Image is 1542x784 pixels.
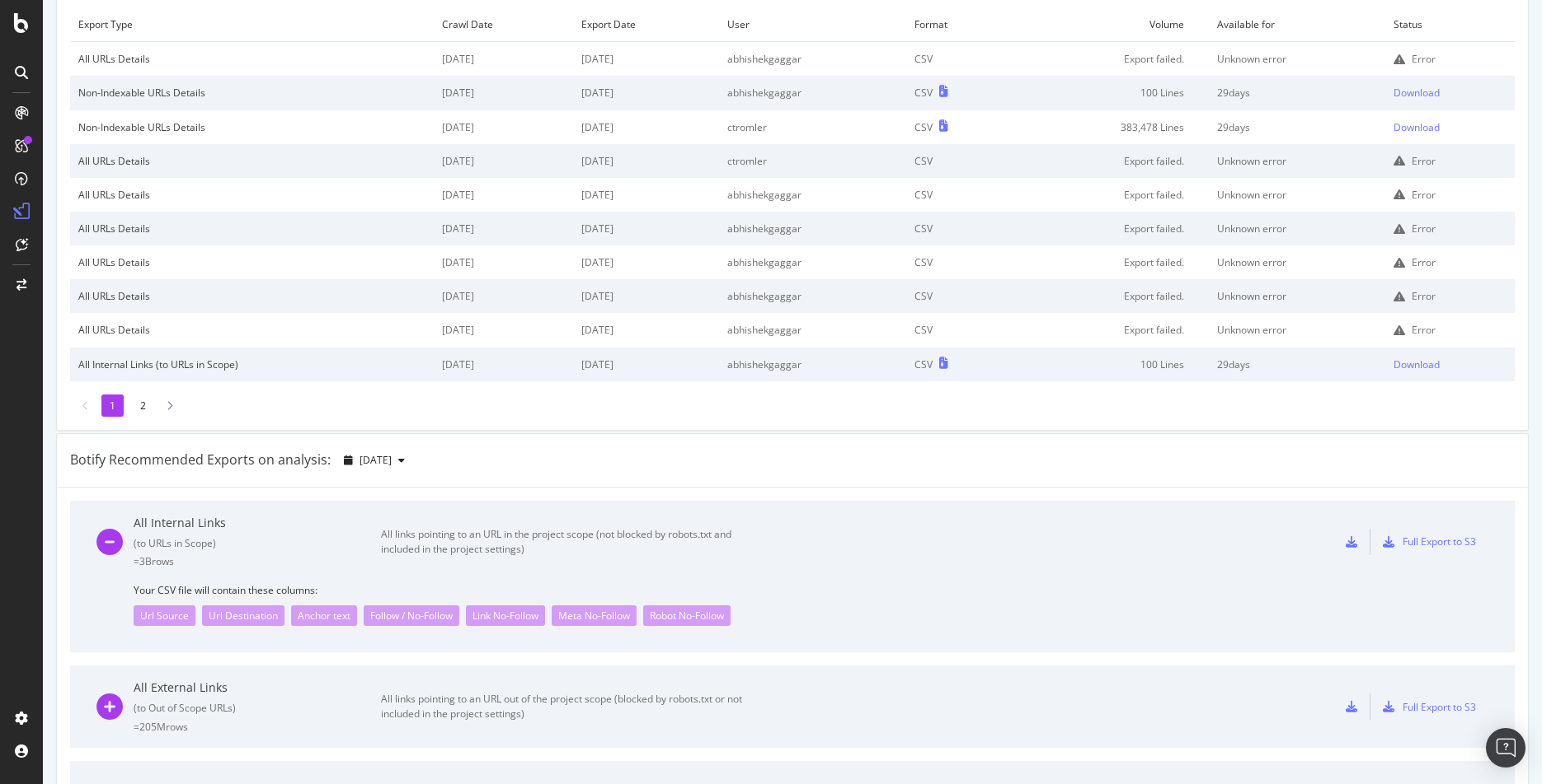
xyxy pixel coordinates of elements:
div: Link No-Follow [466,605,545,626]
td: Unknown error [1209,279,1385,313]
div: s3-export [1383,536,1394,548]
td: Unknown error [1209,313,1385,347]
div: Error [1412,289,1436,303]
td: CSV [906,144,1010,178]
div: ( to URLs in Scope ) [134,536,381,550]
td: 100 Lines [1010,348,1209,381]
td: abhishekgaggar [719,178,906,212]
td: abhishekgaggar [719,42,906,77]
div: Anchor text [291,605,357,626]
span: 2025 Sep. 2nd [360,453,392,467]
div: All URLs Details [78,154,425,168]
div: Download [1394,120,1440,134]
td: Export Type [70,7,434,42]
td: [DATE] [573,313,719,347]
a: Download [1394,86,1507,100]
a: Download [1394,357,1507,371]
li: 2 [132,394,154,417]
td: Status [1385,7,1515,42]
div: All URLs Details [78,323,425,337]
div: = 205M rows [134,720,381,734]
td: abhishekgaggar [719,76,906,110]
td: abhishekgaggar [719,245,906,279]
td: Export failed. [1010,178,1209,212]
td: Volume [1010,7,1209,42]
td: [DATE] [434,279,573,313]
td: abhishekgaggar [719,279,906,313]
td: Crawl Date [434,7,573,42]
div: Download [1394,357,1440,371]
td: [DATE] [434,245,573,279]
td: User [719,7,906,42]
div: All URLs Details [78,255,425,269]
td: 29 days [1209,348,1385,381]
td: [DATE] [434,42,573,77]
td: Export failed. [1010,212,1209,245]
td: [DATE] [573,42,719,77]
td: [DATE] [434,178,573,212]
div: ( to Out of Scope URLs ) [134,701,381,715]
div: s3-export [1383,701,1394,712]
div: Error [1412,154,1436,168]
td: abhishekgaggar [719,313,906,347]
td: Available for [1209,7,1385,42]
div: Robot No-Follow [643,605,731,626]
td: [DATE] [573,245,719,279]
span: Your CSV file will contain these columns: [134,583,1488,597]
td: 29 days [1209,110,1385,144]
td: [DATE] [573,178,719,212]
td: CSV [906,279,1010,313]
a: Download [1394,120,1507,134]
div: All External Links [134,679,381,696]
td: CSV [906,212,1010,245]
div: = 3B rows [134,554,381,568]
div: All URLs Details [78,188,425,202]
td: abhishekgaggar [719,212,906,245]
div: All links pointing to an URL out of the project scope (blocked by robots.txt or not included in t... [381,692,752,721]
td: [DATE] [434,76,573,110]
td: Unknown error [1209,42,1385,77]
div: csv-export [1346,536,1357,548]
td: [DATE] [434,110,573,144]
div: Url Destination [202,605,284,626]
div: Meta No-Follow [552,605,637,626]
li: 1 [101,394,124,417]
td: CSV [906,313,1010,347]
div: Open Intercom Messenger [1486,728,1526,768]
td: [DATE] [434,144,573,178]
div: All Internal Links [134,515,381,531]
div: csv-export [1346,701,1357,712]
div: Botify Recommended Exports on analysis: [70,450,331,469]
div: Error [1412,222,1436,236]
div: CSV [914,120,933,134]
td: Export failed. [1010,245,1209,279]
td: 383,478 Lines [1010,110,1209,144]
div: Full Export to S3 [1403,534,1476,548]
div: CSV [914,86,933,100]
td: Unknown error [1209,212,1385,245]
div: CSV [914,357,933,371]
td: CSV [906,42,1010,77]
td: Format [906,7,1010,42]
td: Export failed. [1010,144,1209,178]
div: Non-Indexable URLs Details [78,120,425,134]
td: 29 days [1209,76,1385,110]
div: Error [1412,52,1436,66]
td: Unknown error [1209,178,1385,212]
div: All URLs Details [78,289,425,303]
td: ctromler [719,110,906,144]
td: Export failed. [1010,279,1209,313]
div: All URLs Details [78,222,425,236]
div: Error [1412,188,1436,202]
td: CSV [906,178,1010,212]
div: Full Export to S3 [1403,700,1476,714]
div: Follow / No-Follow [364,605,459,626]
td: [DATE] [434,313,573,347]
td: abhishekgaggar [719,348,906,381]
td: Unknown error [1209,144,1385,178]
td: Export Date [573,7,719,42]
td: [DATE] [573,212,719,245]
td: [DATE] [573,144,719,178]
td: Unknown error [1209,245,1385,279]
td: [DATE] [573,110,719,144]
